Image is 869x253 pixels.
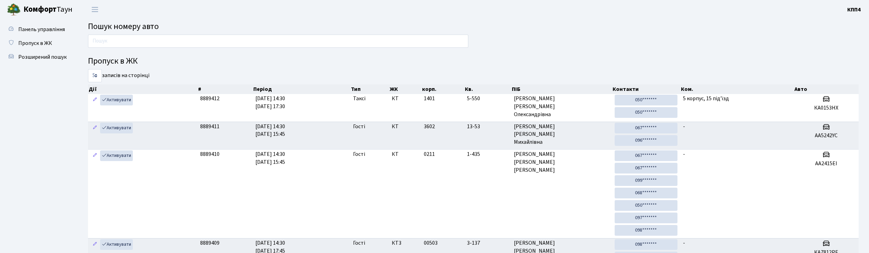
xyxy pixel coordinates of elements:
[100,95,133,105] a: Активувати
[353,95,365,103] span: Таксі
[255,123,285,138] span: [DATE] 14:30 [DATE] 15:45
[680,84,794,94] th: Ком.
[392,150,418,158] span: КТ
[467,123,508,131] span: 13-53
[389,84,421,94] th: ЖК
[683,123,685,130] span: -
[424,239,438,247] span: 00503
[88,56,859,66] h4: Пропуск в ЖК
[91,95,99,105] a: Редагувати
[796,105,856,111] h5: КА0153НХ
[683,95,729,102] span: 5 корпус, 15 під'їзд
[23,4,72,16] span: Таун
[467,239,508,247] span: 3-137
[353,123,365,131] span: Гості
[23,4,57,15] b: Комфорт
[847,6,861,13] b: КПП4
[847,6,861,14] a: КПП4
[467,150,508,158] span: 1-435
[3,22,72,36] a: Панель управління
[100,150,133,161] a: Активувати
[200,123,219,130] span: 8889411
[88,20,159,32] span: Пошук номеру авто
[514,123,609,147] span: [PERSON_NAME] [PERSON_NAME] Михайлівна
[424,95,435,102] span: 1401
[421,84,465,94] th: корп.
[91,123,99,133] a: Редагувати
[796,160,856,167] h5: АА2415ЕІ
[794,84,859,94] th: Авто
[3,36,72,50] a: Пропуск в ЖК
[514,150,609,174] span: [PERSON_NAME] [PERSON_NAME] [PERSON_NAME]
[88,35,468,48] input: Пошук
[18,26,65,33] span: Панель управління
[197,84,253,94] th: #
[255,95,285,110] span: [DATE] 14:30 [DATE] 17:30
[253,84,350,94] th: Період
[392,239,418,247] span: КТ3
[18,53,67,61] span: Розширений пошук
[683,239,685,247] span: -
[511,84,612,94] th: ПІБ
[424,123,435,130] span: 3602
[353,239,365,247] span: Гості
[514,95,609,119] span: [PERSON_NAME] [PERSON_NAME] Олександрівна
[467,95,508,103] span: 5-550
[200,95,219,102] span: 8889412
[7,3,21,17] img: logo.png
[18,39,52,47] span: Пропуск в ЖК
[88,84,197,94] th: Дії
[424,150,435,158] span: 0211
[612,84,680,94] th: Контакти
[200,150,219,158] span: 8889410
[200,239,219,247] span: 8889409
[796,132,856,139] h5: АА5242YC
[255,150,285,166] span: [DATE] 14:30 [DATE] 15:45
[100,123,133,133] a: Активувати
[350,84,389,94] th: Тип
[91,150,99,161] a: Редагувати
[464,84,511,94] th: Кв.
[353,150,365,158] span: Гості
[392,123,418,131] span: КТ
[88,69,102,82] select: записів на сторінці
[88,69,149,82] label: записів на сторінці
[3,50,72,64] a: Розширений пошук
[683,150,685,158] span: -
[86,4,104,15] button: Переключити навігацію
[392,95,418,103] span: КТ
[100,239,133,250] a: Активувати
[91,239,99,250] a: Редагувати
